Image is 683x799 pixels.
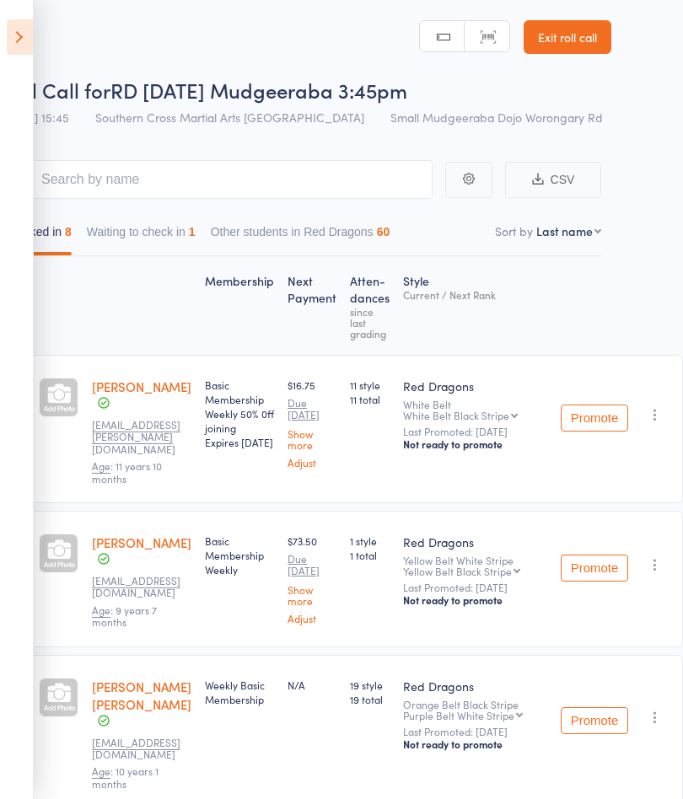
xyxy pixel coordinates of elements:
[350,678,390,692] span: 19 style
[92,764,159,790] span: : 10 years 1 months
[92,603,157,629] span: : 9 years 7 months
[403,289,547,300] div: Current / Next Rank
[403,593,547,607] div: Not ready to promote
[505,162,601,198] button: CSV
[288,678,336,692] div: N/A
[288,378,336,468] div: $16.75
[377,225,390,239] div: 60
[288,457,336,468] a: Adjust
[350,378,390,392] span: 11 style
[198,264,281,347] div: Membership
[92,534,191,551] a: [PERSON_NAME]
[403,534,547,550] div: Red Dragons
[205,378,274,449] div: Basic Membership Weekly 50% 0ff joining
[403,426,547,437] small: Last Promoted: [DATE]
[92,458,162,485] span: : 11 years 10 months
[3,217,72,255] button: Checked in8
[403,737,547,751] div: Not ready to promote
[205,678,274,706] div: Weekly Basic Membership
[403,410,509,421] div: White Belt Black Stripe
[281,264,343,347] div: Next Payment
[403,726,547,737] small: Last Promoted: [DATE]
[92,575,191,599] small: kianique@gmail.com
[561,707,628,734] button: Promote
[350,534,390,548] span: 1 style
[288,553,336,577] small: Due [DATE]
[343,264,396,347] div: Atten­dances
[288,428,336,450] a: Show more
[288,584,336,606] a: Show more
[561,555,628,582] button: Promote
[350,692,390,706] span: 19 total
[3,76,110,104] span: Roll Call for
[65,225,72,239] div: 8
[403,566,512,576] div: Yellow Belt Black Stripe
[403,437,547,451] div: Not ready to promote
[205,435,274,449] div: Expires [DATE]
[92,678,191,713] a: [PERSON_NAME] [PERSON_NAME]
[3,160,433,199] input: Search by name
[92,419,191,455] small: cara.j.lowry@gmail.com
[403,678,547,694] div: Red Dragons
[288,534,336,624] div: $73.50
[87,217,196,255] button: Waiting to check in1
[211,217,390,255] button: Other students in Red Dragons60
[110,76,407,104] span: RD [DATE] Mudgeeraba 3:45pm
[350,392,390,406] span: 11 total
[403,399,547,421] div: White Belt
[396,264,554,347] div: Style
[205,534,274,576] div: Basic Membership Weekly
[92,378,191,395] a: [PERSON_NAME]
[350,306,390,339] div: since last grading
[189,225,196,239] div: 1
[524,20,611,54] a: Exit roll call
[495,223,533,239] label: Sort by
[3,109,69,126] span: [DATE] 15:45
[288,397,336,421] small: Due [DATE]
[403,582,547,593] small: Last Promoted: [DATE]
[561,405,628,432] button: Promote
[390,109,603,126] span: Small Mudgeeraba Dojo Worongary Rd
[92,737,191,761] small: nickkybriscoe@live.com
[403,710,514,721] div: Purple Belt White Stripe
[403,699,547,721] div: Orange Belt Black Stripe
[536,223,593,239] div: Last name
[288,613,336,624] a: Adjust
[403,378,547,394] div: Red Dragons
[403,555,547,576] div: Yellow Belt White Stripe
[350,548,390,562] span: 1 total
[95,109,364,126] span: Southern Cross Martial Arts [GEOGRAPHIC_DATA]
